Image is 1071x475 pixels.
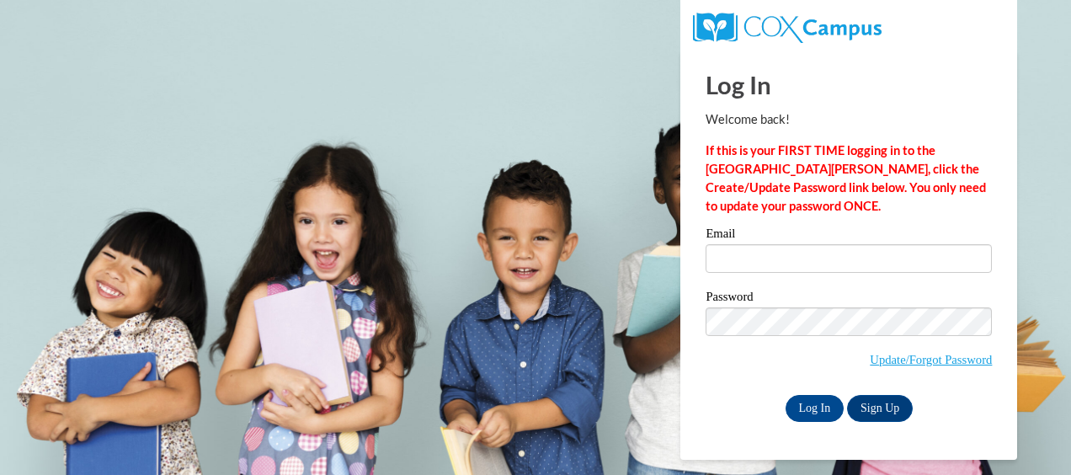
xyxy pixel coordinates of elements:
[870,353,992,366] a: Update/Forgot Password
[693,13,881,43] img: COX Campus
[706,227,992,244] label: Email
[847,395,913,422] a: Sign Up
[706,143,986,213] strong: If this is your FIRST TIME logging in to the [GEOGRAPHIC_DATA][PERSON_NAME], click the Create/Upd...
[693,19,881,34] a: COX Campus
[706,67,992,102] h1: Log In
[786,395,845,422] input: Log In
[706,291,992,307] label: Password
[706,110,992,129] p: Welcome back!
